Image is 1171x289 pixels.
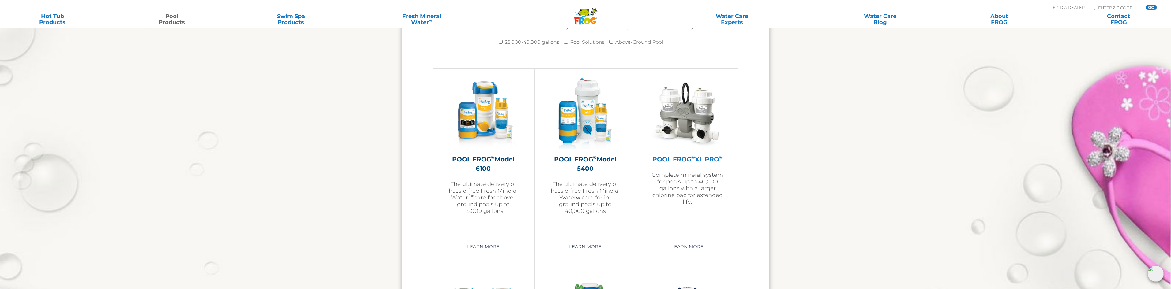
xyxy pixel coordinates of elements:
sup: ® [719,154,723,160]
input: Zip Code Form [1098,5,1139,10]
label: Pool Solutions [570,36,605,48]
a: POOL FROG®XL PRO®Complete mineral system for pools up to 40,000 gallons with a larger chlorine pa... [652,78,723,237]
input: GO [1146,5,1157,10]
p: Find A Dealer [1053,5,1085,10]
a: Water CareExperts [657,13,807,25]
h2: POOL FROG Model 5400 [550,155,621,173]
a: Learn More [562,241,608,252]
label: 25,000-40,000 gallons [505,36,559,48]
h2: POOL FROG XL PRO [652,155,723,164]
sup: ®∞ [468,193,474,198]
a: Hot TubProducts [6,13,99,25]
sup: ∞ [429,18,432,23]
a: Swim SpaProducts [245,13,337,25]
a: Fresh MineralWater∞ [364,13,480,25]
a: ContactFROG [1072,13,1165,25]
h2: POOL FROG Model 6100 [448,155,519,173]
sup: ® [691,154,695,160]
sup: ® [491,154,495,160]
label: Above-Ground Pool [615,36,663,48]
img: pool-frog-6100-featured-img-v3-300x300.png [448,78,519,149]
p: Complete mineral system for pools up to 40,000 gallons with a larger chlorine pac for extended life. [652,172,723,205]
a: Learn More [664,241,711,252]
img: XL-PRO-v2-300x300.jpg [652,78,723,149]
a: POOL FROG®Model 5400The ultimate delivery of hassle-free Fresh Mineral Water∞ care for in-ground ... [550,78,621,237]
img: openIcon [1148,266,1164,282]
p: The ultimate delivery of hassle-free Fresh Mineral Water∞ care for in-ground pools up to 40,000 g... [550,181,621,214]
img: pool-frog-5400-featured-img-v2-300x300.png [550,78,621,149]
a: POOL FROG®Model 6100The ultimate delivery of hassle-free Fresh Mineral Water®∞care for above-grou... [448,78,519,237]
a: AboutFROG [953,13,1046,25]
a: Learn More [460,241,506,252]
a: Water CareBlog [834,13,927,25]
p: The ultimate delivery of hassle-free Fresh Mineral Water care for above-ground pools up to 25,000... [448,181,519,214]
sup: ® [593,154,597,160]
a: PoolProducts [125,13,218,25]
